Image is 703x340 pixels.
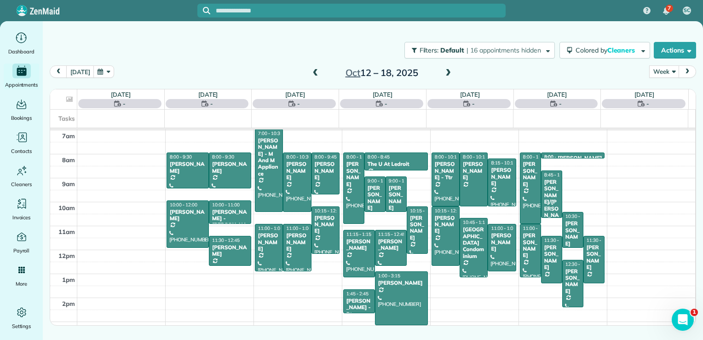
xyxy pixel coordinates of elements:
[13,246,30,255] span: Payroll
[346,291,369,297] span: 1:45 - 2:45
[314,215,337,234] div: [PERSON_NAME]
[558,155,602,161] div: [PERSON_NAME]
[368,178,392,184] span: 9:00 - 10:30
[544,244,559,271] div: [PERSON_NAME]
[440,46,465,54] span: Default
[691,309,698,316] span: 1
[286,161,308,181] div: [PERSON_NAME]
[58,204,75,211] span: 10am
[679,65,696,78] button: next
[435,208,462,214] span: 10:15 - 12:45
[324,68,439,78] h2: 12 – 18, 2025
[523,161,538,188] div: [PERSON_NAME]
[467,46,541,54] span: | 16 appointments hidden
[111,91,131,98] a: [DATE]
[346,154,371,160] span: 8:00 - 11:00
[367,161,425,167] div: The U At Ledroit
[559,42,650,59] button: Colored byCleaners
[668,5,671,12] span: 7
[16,279,27,288] span: More
[565,213,593,219] span: 10:30 - 12:00
[4,64,39,89] a: Appointments
[286,154,311,160] span: 8:00 - 10:30
[212,154,234,160] span: 8:00 - 9:30
[212,237,240,243] span: 11:30 - 12:45
[58,252,75,259] span: 12pm
[434,161,457,181] div: [PERSON_NAME] - Ttr
[314,161,337,181] div: [PERSON_NAME]
[66,65,94,78] button: [DATE]
[258,130,283,136] span: 7:00 - 10:30
[523,232,538,259] div: [PERSON_NAME]
[62,132,75,140] span: 7am
[286,232,308,252] div: [PERSON_NAME]
[523,225,548,231] span: 11:00 - 1:15
[346,298,372,324] div: [PERSON_NAME] - Btn Systems
[565,220,581,247] div: [PERSON_NAME]
[672,309,694,331] iframe: Intercom live chat
[490,167,513,187] div: [PERSON_NAME]
[378,280,425,286] div: [PERSON_NAME]
[62,276,75,283] span: 1pm
[169,161,206,174] div: [PERSON_NAME]
[203,7,210,14] svg: Focus search
[544,237,569,243] span: 11:30 - 1:30
[212,202,240,208] span: 10:00 - 11:00
[367,185,383,211] div: [PERSON_NAME]
[462,161,485,181] div: [PERSON_NAME]
[684,7,690,14] span: SC
[410,208,438,214] span: 10:15 - 12:15
[315,154,337,160] span: 8:00 - 9:45
[4,30,39,56] a: Dashboard
[8,47,35,56] span: Dashboard
[197,7,210,14] button: Focus search
[4,97,39,123] a: Bookings
[198,91,218,98] a: [DATE]
[346,161,362,188] div: [PERSON_NAME]
[435,154,460,160] span: 8:00 - 10:15
[657,1,676,21] div: 7 unread notifications
[389,178,414,184] span: 9:00 - 10:30
[285,91,305,98] a: [DATE]
[258,225,283,231] span: 11:00 - 1:00
[462,226,485,259] div: [GEOGRAPHIC_DATA] Condominium
[5,80,38,89] span: Appointments
[4,229,39,255] a: Payroll
[472,99,475,108] span: -
[490,232,513,252] div: [PERSON_NAME]
[586,244,602,271] div: [PERSON_NAME]
[378,273,400,279] span: 1:00 - 3:15
[649,65,679,78] button: Week
[346,238,372,252] div: [PERSON_NAME]
[62,300,75,307] span: 2pm
[169,209,206,222] div: [PERSON_NAME]
[404,42,555,59] button: Filters: Default | 16 appointments hidden
[565,268,581,295] div: [PERSON_NAME]
[4,163,39,189] a: Cleaners
[544,172,569,178] span: 8:45 - 10:45
[491,160,516,166] span: 8:15 - 10:15
[409,215,425,241] div: [PERSON_NAME]
[170,202,197,208] span: 10:00 - 12:00
[210,99,213,108] span: -
[378,231,406,237] span: 11:15 - 12:45
[4,196,39,222] a: Invoices
[634,91,654,98] a: [DATE]
[368,154,390,160] span: 8:00 - 8:45
[11,180,32,189] span: Cleaners
[346,67,361,78] span: Oct
[434,215,457,234] div: [PERSON_NAME]
[463,219,488,225] span: 10:45 - 1:15
[258,232,280,252] div: [PERSON_NAME]
[4,305,39,331] a: Settings
[523,154,548,160] span: 8:00 - 11:00
[576,46,638,54] span: Colored by
[258,137,280,177] div: [PERSON_NAME] - M And M Appliance
[212,244,248,258] div: [PERSON_NAME]
[565,261,590,267] span: 12:30 - 2:30
[654,42,696,59] button: Actions
[400,42,555,59] a: Filters: Default | 16 appointments hidden
[346,231,371,237] span: 11:15 - 1:15
[58,228,75,235] span: 11am
[646,99,649,108] span: -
